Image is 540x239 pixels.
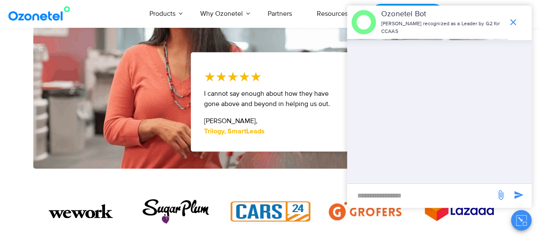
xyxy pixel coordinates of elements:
strong: Trilogy, SmartLeads [204,128,264,135]
div: new-msg-input [351,188,491,204]
span: end chat or minimize [505,14,522,31]
span: send message [492,186,509,204]
img: header [351,10,376,35]
p: Ozonetel Bot [381,9,504,20]
span: I cannot say enough about how they have gone above and beyond in helping us out. [204,89,330,108]
span: send message [510,186,527,204]
a: Request a Demo [371,4,444,24]
div: 5/5 [204,67,261,86]
i: ★ [204,67,215,86]
p: [PERSON_NAME] recognized as a Leader by G2 for CCAAS [381,20,504,35]
i: ★ [215,67,227,86]
i: ★ [227,67,238,86]
i: ★ [238,67,250,86]
button: Close chat [511,210,531,230]
i: ★ [250,67,261,86]
span: [PERSON_NAME], [204,117,257,125]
